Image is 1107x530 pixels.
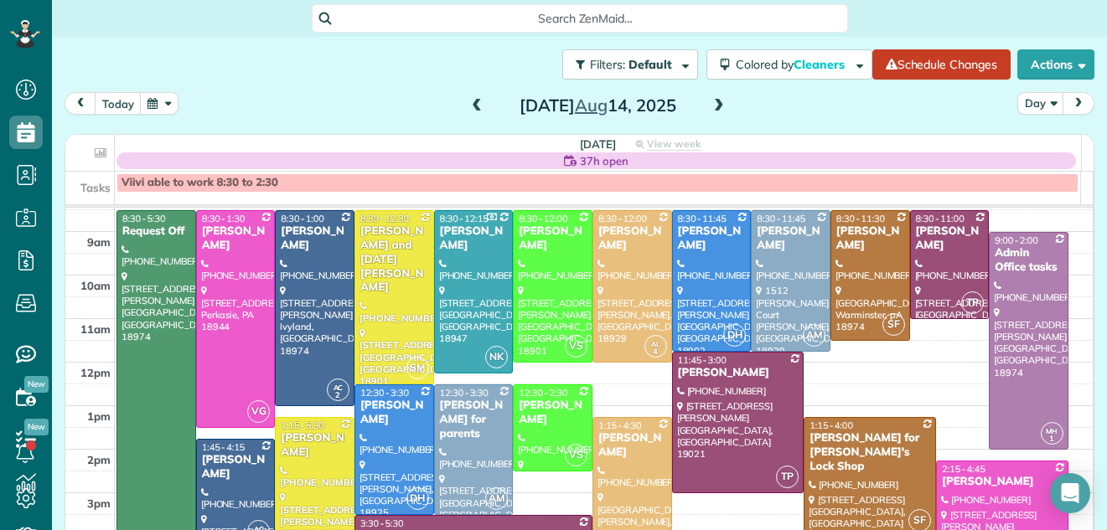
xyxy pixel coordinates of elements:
[80,279,111,292] span: 10am
[406,357,429,379] span: SM
[706,49,872,80] button: Colored byCleaners
[835,224,905,253] div: [PERSON_NAME]
[485,487,508,510] span: AM
[122,224,191,239] div: Request Off
[598,213,647,224] span: 8:30 - 12:00
[202,213,246,224] span: 8:30 - 1:30
[645,344,666,360] small: 4
[80,366,111,379] span: 12pm
[24,419,49,435] span: New
[872,49,1011,80] a: Schedule Changes
[87,453,111,466] span: 2pm
[439,399,509,441] div: [PERSON_NAME] for parents
[809,431,931,474] div: [PERSON_NAME] for [PERSON_NAME]'s Lock Shop
[439,224,509,253] div: [PERSON_NAME]
[80,322,111,336] span: 11am
[122,176,278,189] span: Viivi able to work 8:30 to 2:30
[24,376,49,393] span: New
[757,213,805,224] span: 8:30 - 11:45
[485,346,508,368] span: NK
[651,339,660,348] span: AL
[810,419,853,431] span: 1:15 - 4:00
[493,96,702,115] h2: [DATE] 14, 2025
[360,224,429,295] div: [PERSON_NAME] and [DATE][PERSON_NAME]
[794,57,847,72] span: Cleaners
[915,224,985,253] div: [PERSON_NAME]
[565,444,587,466] span: VS
[1042,431,1063,447] small: 1
[941,475,1063,489] div: [PERSON_NAME]
[598,419,642,431] span: 1:15 - 4:30
[597,224,667,253] div: [PERSON_NAME]
[518,224,587,253] div: [PERSON_NAME]
[518,399,587,427] div: [PERSON_NAME]
[647,137,701,151] span: View week
[360,399,429,427] div: [PERSON_NAME]
[328,388,349,404] small: 2
[87,235,111,249] span: 9am
[736,57,851,72] span: Colored by
[1050,473,1090,513] div: Open Intercom Messenger
[281,213,324,224] span: 8:30 - 1:00
[597,431,667,460] div: [PERSON_NAME]
[201,453,271,481] div: [PERSON_NAME]
[360,517,404,529] span: 3:30 - 5:30
[1046,426,1058,435] span: MH
[629,57,673,72] span: Default
[916,213,965,224] span: 8:30 - 11:00
[87,497,111,510] span: 3pm
[776,466,799,488] span: TP
[678,354,727,366] span: 11:45 - 3:00
[281,419,324,431] span: 1:15 - 5:30
[440,213,489,224] span: 8:30 - 12:15
[519,387,567,399] span: 12:30 - 2:30
[565,335,587,358] span: VS
[1017,92,1064,115] button: Day
[836,213,885,224] span: 8:30 - 11:30
[575,95,608,116] span: Aug
[280,224,349,253] div: [PERSON_NAME]
[360,387,409,399] span: 12:30 - 3:30
[803,324,825,347] span: AM
[756,224,825,253] div: [PERSON_NAME]
[677,224,747,253] div: [PERSON_NAME]
[590,57,625,72] span: Filters:
[1017,49,1094,80] button: Actions
[961,291,984,314] span: TP
[1063,92,1094,115] button: next
[360,213,409,224] span: 8:30 - 12:30
[280,431,349,460] div: [PERSON_NAME]
[65,92,96,115] button: prev
[678,213,727,224] span: 8:30 - 11:45
[994,246,1063,275] div: Admin Office tasks
[87,409,111,423] span: 1pm
[554,49,698,80] a: Filters: Default
[519,213,567,224] span: 8:30 - 12:00
[942,463,985,475] span: 2:15 - 4:45
[882,313,905,336] span: SF
[201,224,271,253] div: [PERSON_NAME]
[247,400,270,423] span: VG
[580,152,629,169] span: 37h open
[406,487,429,510] span: DH
[677,366,799,380] div: [PERSON_NAME]
[334,383,344,392] span: AC
[122,213,166,224] span: 8:30 - 5:30
[440,387,489,399] span: 12:30 - 3:30
[995,234,1038,246] span: 9:00 - 2:00
[202,441,246,453] span: 1:45 - 4:15
[562,49,698,80] button: Filters: Default
[723,324,746,347] span: DH
[95,92,142,115] button: today
[580,137,616,151] span: [DATE]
